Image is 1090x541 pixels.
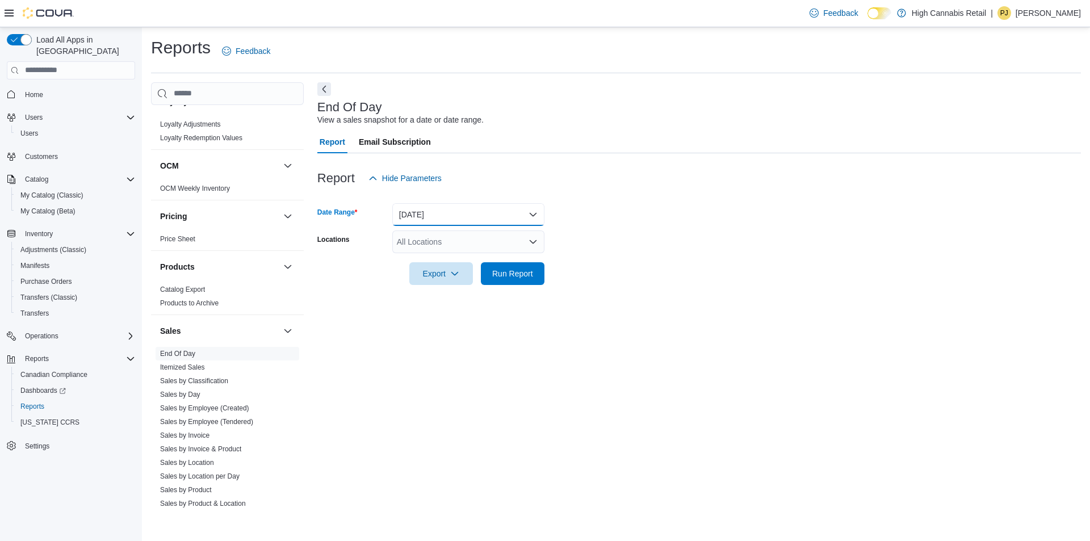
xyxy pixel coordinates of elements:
span: Loyalty Adjustments [160,120,221,129]
button: Pricing [281,209,295,223]
span: Operations [25,332,58,341]
button: [DATE] [392,203,544,226]
h3: Products [160,261,195,272]
span: Canadian Compliance [20,370,87,379]
a: Sales by Invoice & Product [160,445,241,453]
button: Inventory [2,226,140,242]
span: Sales by Day [160,390,200,399]
span: Catalog [25,175,48,184]
h3: End Of Day [317,100,382,114]
a: Users [16,127,43,140]
span: Transfers (Classic) [20,293,77,302]
a: Dashboards [11,383,140,399]
span: Feedback [823,7,858,19]
a: Feedback [217,40,275,62]
a: Sales by Location [160,459,214,467]
div: Loyalty [151,118,304,149]
span: Reports [25,354,49,363]
button: Operations [20,329,63,343]
a: Sales by Classification [160,377,228,385]
span: Customers [20,149,135,163]
a: Manifests [16,259,54,272]
span: Users [25,113,43,122]
span: My Catalog (Classic) [16,188,135,202]
h3: Pricing [160,211,187,222]
input: Dark Mode [867,7,891,19]
span: Catalog Export [160,285,205,294]
span: Inventory [20,227,135,241]
button: Reports [11,399,140,414]
span: Sales by Invoice [160,431,209,440]
button: My Catalog (Beta) [11,203,140,219]
button: My Catalog (Classic) [11,187,140,203]
nav: Complex example [7,82,135,484]
span: Sales by Invoice & Product [160,444,241,454]
button: Customers [2,148,140,165]
button: Users [2,110,140,125]
a: Sales by Invoice [160,431,209,439]
button: Catalog [20,173,53,186]
div: Products [151,283,304,314]
button: Products [281,260,295,274]
a: Purchase Orders [16,275,77,288]
span: Customers [25,152,58,161]
div: Peter Joannides [997,6,1011,20]
span: Hide Parameters [382,173,442,184]
button: Reports [2,351,140,367]
span: Reports [20,402,44,411]
span: Reports [16,400,135,413]
button: Canadian Compliance [11,367,140,383]
span: Sales by Location [160,458,214,467]
span: Settings [25,442,49,451]
a: My Catalog (Classic) [16,188,88,202]
a: Settings [20,439,54,453]
span: Export [416,262,466,285]
button: Operations [2,328,140,344]
span: Price Sheet [160,234,195,244]
h3: Sales [160,325,181,337]
button: Transfers (Classic) [11,290,140,305]
a: Sales by Employee (Created) [160,404,249,412]
span: Operations [20,329,135,343]
label: Locations [317,235,350,244]
span: Home [25,90,43,99]
span: Sales by Employee (Tendered) [160,417,253,426]
h3: OCM [160,160,179,171]
a: Home [20,88,48,102]
span: Products to Archive [160,299,219,308]
span: My Catalog (Beta) [16,204,135,218]
span: Inventory [25,229,53,238]
span: Transfers [20,309,49,318]
a: Transfers (Classic) [16,291,82,304]
span: Sales by Product [160,485,212,494]
button: Open list of options [529,237,538,246]
p: | [991,6,993,20]
a: Sales by Employee (Tendered) [160,418,253,426]
button: Sales [281,324,295,338]
a: Itemized Sales [160,363,205,371]
span: Run Report [492,268,533,279]
a: Sales by Day [160,391,200,399]
a: [US_STATE] CCRS [16,416,84,429]
a: Sales by Product & Location [160,500,246,508]
span: Home [20,87,135,102]
span: Feedback [236,45,270,57]
span: Dashboards [20,386,66,395]
label: Date Range [317,208,358,217]
span: Sales by Location per Day [160,472,240,481]
button: Adjustments (Classic) [11,242,140,258]
button: Sales [160,325,279,337]
span: Purchase Orders [20,277,72,286]
span: Transfers (Classic) [16,291,135,304]
span: Manifests [16,259,135,272]
span: My Catalog (Classic) [20,191,83,200]
a: My Catalog (Beta) [16,204,80,218]
button: Users [20,111,47,124]
a: Loyalty Redemption Values [160,134,242,142]
button: Reports [20,352,53,366]
span: Users [16,127,135,140]
div: View a sales snapshot for a date or date range. [317,114,484,126]
span: Settings [20,438,135,452]
a: Feedback [805,2,862,24]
